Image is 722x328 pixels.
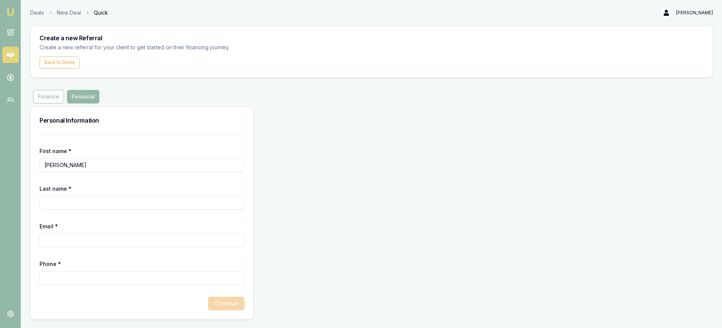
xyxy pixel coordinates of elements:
[40,56,80,68] button: Back to Deals
[676,10,713,16] span: [PERSON_NAME]
[40,148,72,154] label: First name *
[94,9,108,17] span: Quick
[30,9,108,17] nav: breadcrumb
[40,185,72,192] label: Last name *
[6,8,15,17] img: emu-icon-u.png
[67,90,99,103] button: Personal
[40,261,61,267] label: Phone *
[40,116,244,125] h3: Personal Information
[40,223,58,229] label: Email *
[30,9,44,17] a: Deals
[33,90,64,103] button: Finance
[40,35,704,41] h3: Create a new Referral
[40,43,232,52] p: Create a new referral for your client to get started on their financing journey.
[57,9,81,17] a: New Deal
